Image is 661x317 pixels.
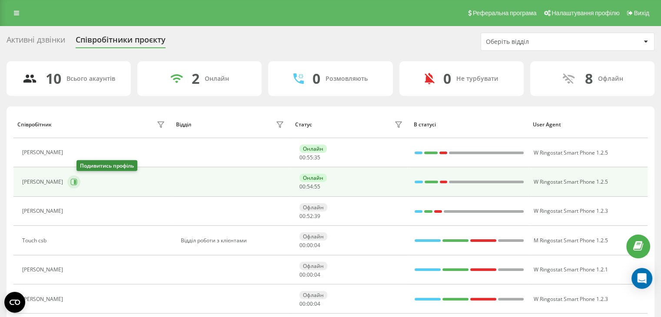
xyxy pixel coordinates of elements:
span: Вихід [634,10,649,17]
span: W Ringostat Smart Phone 1.2.1 [533,266,608,273]
div: Офлайн [299,291,327,299]
div: Відділ [176,122,191,128]
div: [PERSON_NAME] [22,267,65,273]
div: В статусі [414,122,525,128]
div: Офлайн [598,75,623,83]
span: 52 [307,212,313,220]
span: 04 [314,271,320,278]
span: 00 [307,271,313,278]
div: [PERSON_NAME] [22,208,65,214]
span: 00 [299,300,306,307]
div: [PERSON_NAME] [22,296,65,302]
span: M Ringostat Smart Phone 1.2.5 [533,237,608,244]
div: Активні дзвінки [7,35,65,49]
span: 00 [299,212,306,220]
div: Розмовляють [326,75,368,83]
div: User Agent [533,122,644,128]
div: Оберіть відділ [486,38,590,46]
div: Онлайн [299,174,327,182]
span: 00 [299,183,306,190]
div: Не турбувати [456,75,498,83]
span: 35 [314,154,320,161]
div: Співробітник [17,122,52,128]
span: 04 [314,300,320,307]
div: Онлайн [299,145,327,153]
div: 2 [192,70,199,87]
div: [PERSON_NAME] [22,179,65,185]
span: W Ringostat Smart Phone 1.2.5 [533,149,608,156]
div: 0 [443,70,451,87]
div: 8 [585,70,592,87]
span: 54 [307,183,313,190]
span: 00 [299,154,306,161]
span: 55 [307,154,313,161]
button: Open CMP widget [4,292,25,313]
span: W Ringostat Smart Phone 1.2.3 [533,207,608,215]
div: Open Intercom Messenger [631,268,652,289]
span: 00 [307,241,313,249]
div: : : [299,184,320,190]
div: Онлайн [205,75,229,83]
span: 00 [299,241,306,249]
span: 55 [314,183,320,190]
div: : : [299,301,320,307]
span: W Ringostat Smart Phone 1.2.5 [533,178,608,185]
span: 00 [307,300,313,307]
div: : : [299,213,320,219]
div: : : [299,155,320,161]
div: : : [299,272,320,278]
div: Відділ роботи з клієнтами [181,238,286,244]
div: Офлайн [299,232,327,241]
span: Налаштування профілю [551,10,619,17]
div: 10 [46,70,61,87]
span: 39 [314,212,320,220]
span: 04 [314,241,320,249]
div: Офлайн [299,203,327,211]
div: 0 [312,70,320,87]
div: Статус [295,122,312,128]
span: 00 [299,271,306,278]
div: Touch csb [22,238,49,244]
div: : : [299,242,320,248]
span: Реферальна програма [473,10,537,17]
div: Подивитись профіль [76,160,137,171]
div: Всього акаунтів [66,75,115,83]
div: Співробітники проєкту [76,35,166,49]
div: Офлайн [299,262,327,270]
div: [PERSON_NAME] [22,149,65,155]
span: W Ringostat Smart Phone 1.2.3 [533,295,608,303]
